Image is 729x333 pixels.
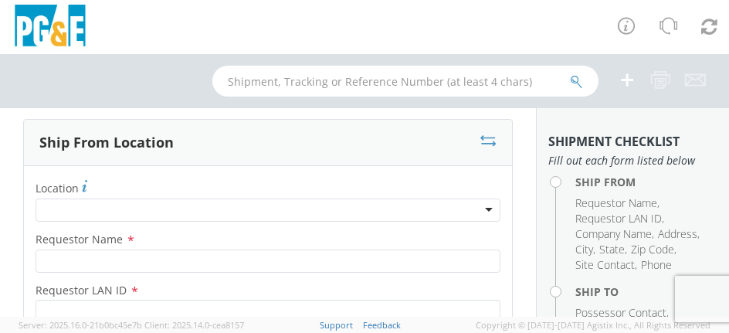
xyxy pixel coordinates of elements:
span: Company Name [575,226,652,241]
li: , [575,211,664,226]
a: Support [320,319,353,331]
span: Requestor LAN ID [575,211,662,226]
span: Fill out each form listed below [548,153,717,168]
span: Possessor Contact [575,305,666,320]
li: , [575,242,595,257]
span: Phone [641,257,672,272]
a: Feedback [363,319,401,331]
strong: Shipment Checklist [548,133,680,150]
li: , [575,257,637,273]
span: City [575,242,593,257]
li: , [575,226,654,242]
li: , [658,226,700,242]
span: Server: 2025.16.0-21b0bc45e7b [19,319,142,331]
img: pge-logo-06675f144f4cfa6a6814.png [12,5,89,50]
li: , [599,242,627,257]
li: , [575,195,659,211]
span: Copyright © [DATE]-[DATE] Agistix Inc., All Rights Reserved [476,319,710,331]
h3: Ship From Location [39,135,174,151]
span: Site Contact [575,257,635,272]
span: Requestor Name [36,232,123,246]
span: Zip Code [631,242,674,257]
span: Client: 2025.14.0-cea8157 [144,319,244,331]
span: Requestor LAN ID [36,283,127,297]
li: , [575,305,669,321]
span: Address [658,226,697,241]
h4: Ship To [575,286,717,297]
li: , [631,242,676,257]
span: Location [36,181,79,195]
input: Shipment, Tracking or Reference Number (at least 4 chars) [212,66,598,97]
span: State [599,242,625,257]
h4: Ship From [575,176,717,188]
span: Requestor Name [575,195,657,210]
